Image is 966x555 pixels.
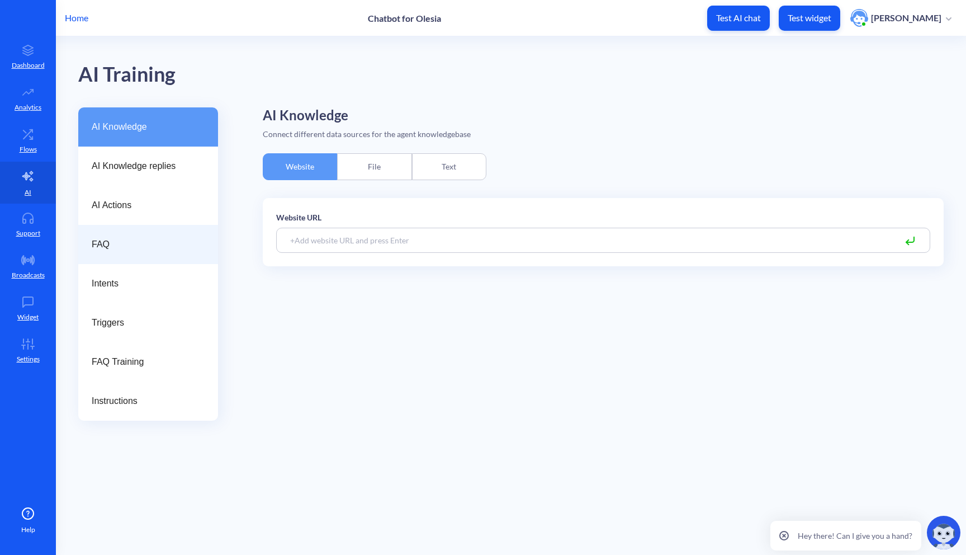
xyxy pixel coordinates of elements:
[412,153,486,180] div: Text
[12,270,45,280] p: Broadcasts
[16,228,40,238] p: Support
[12,60,45,70] p: Dashboard
[276,211,930,223] p: Website URL
[850,9,868,27] img: user photo
[716,12,761,23] p: Test AI chat
[92,394,196,408] span: Instructions
[368,13,441,23] p: Chatbot for Olesia
[17,312,39,322] p: Widget
[15,102,41,112] p: Analytics
[927,516,960,549] img: copilot-icon.svg
[78,342,218,382] a: FAQ Training
[78,147,218,186] a: AI Knowledge replies
[65,11,88,25] p: Home
[276,228,930,253] input: +Add website URL and press Enter
[78,225,218,264] a: FAQ
[92,238,196,251] span: FAQ
[21,525,35,535] span: Help
[798,530,912,542] p: Hey there! Can I give you a hand?
[78,59,176,91] div: AI Training
[845,8,957,28] button: user photo[PERSON_NAME]
[78,382,218,421] a: Instructions
[788,12,831,23] p: Test widget
[779,6,840,31] button: Test widget
[92,277,196,290] span: Intents
[92,199,196,212] span: AI Actions
[78,107,218,147] a: AI Knowledge
[707,6,770,31] button: Test AI chat
[20,144,37,154] p: Flows
[871,12,941,24] p: [PERSON_NAME]
[92,316,196,330] span: Triggers
[25,187,31,197] p: AI
[92,355,196,369] span: FAQ Training
[17,354,40,364] p: Settings
[92,159,196,173] span: AI Knowledge replies
[78,186,218,225] a: AI Actions
[263,107,944,124] h2: AI Knowledge
[337,153,411,180] div: File
[263,128,944,140] div: Connect different data sources for the agent knowledgebase
[78,303,218,342] a: Triggers
[92,120,196,134] span: AI Knowledge
[263,153,337,180] div: Website
[78,264,218,303] a: Intents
